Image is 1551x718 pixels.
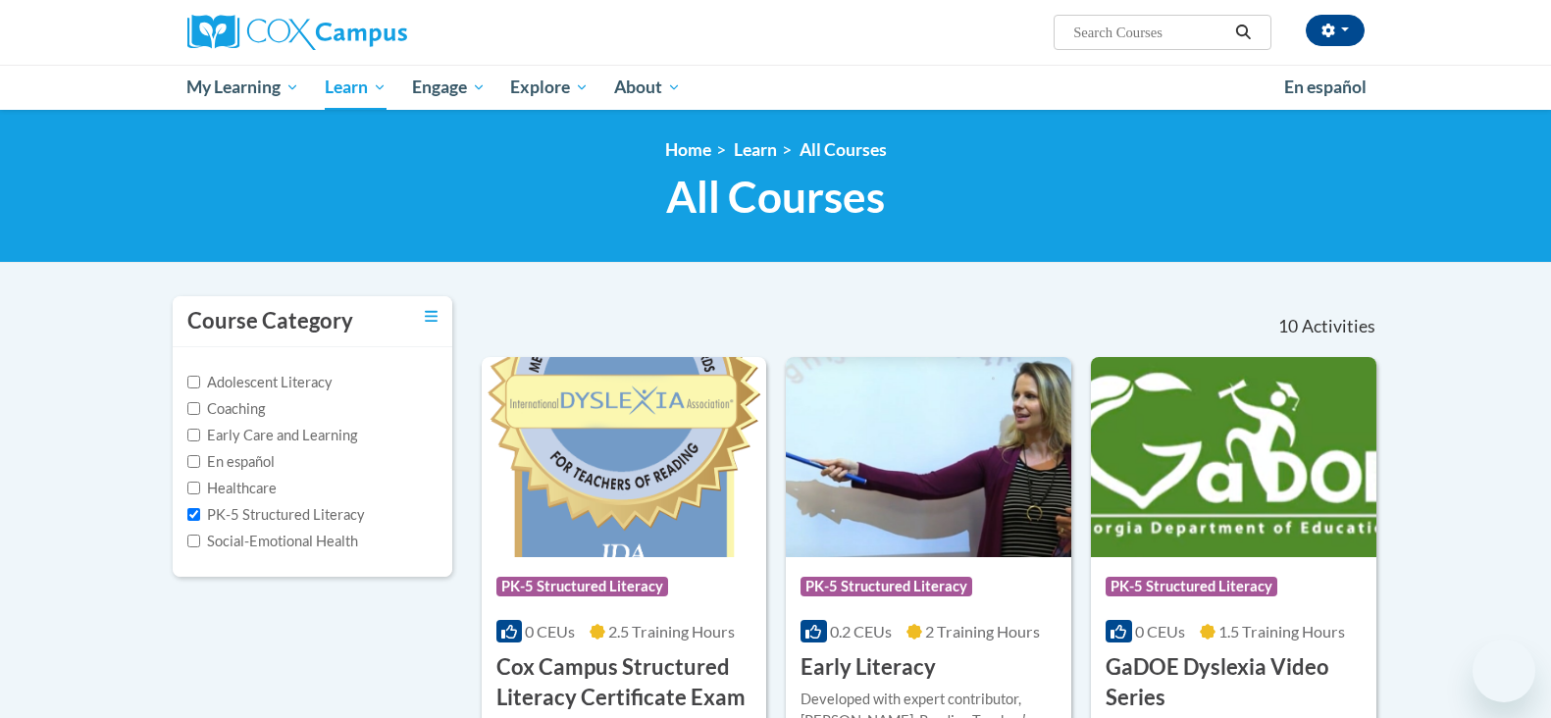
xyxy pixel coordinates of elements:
[187,531,358,552] label: Social-Emotional Health
[830,622,892,641] span: 0.2 CEUs
[1106,652,1362,713] h3: GaDOE Dyslexia Video Series
[665,139,711,160] a: Home
[187,15,560,50] a: Cox Campus
[187,535,200,547] input: Checkbox for Options
[187,425,357,446] label: Early Care and Learning
[525,622,575,641] span: 0 CEUs
[187,504,365,526] label: PK-5 Structured Literacy
[187,372,333,393] label: Adolescent Literacy
[187,15,407,50] img: Cox Campus
[187,455,200,468] input: Checkbox for Options
[510,76,589,99] span: Explore
[1278,316,1298,337] span: 10
[801,652,936,683] h3: Early Literacy
[786,357,1071,557] img: Course Logo
[187,398,265,420] label: Coaching
[608,622,735,641] span: 2.5 Training Hours
[187,508,200,521] input: Checkbox for Options
[497,65,601,110] a: Explore
[1473,640,1535,702] iframe: Button to launch messaging window
[325,76,387,99] span: Learn
[925,622,1040,641] span: 2 Training Hours
[482,357,767,557] img: Course Logo
[1106,577,1277,596] span: PK-5 Structured Literacy
[175,65,313,110] a: My Learning
[187,478,277,499] label: Healthcare
[1218,622,1345,641] span: 1.5 Training Hours
[412,76,486,99] span: Engage
[800,139,887,160] a: All Courses
[158,65,1394,110] div: Main menu
[614,76,681,99] span: About
[187,482,200,494] input: Checkbox for Options
[425,306,438,328] a: Toggle collapse
[496,577,668,596] span: PK-5 Structured Literacy
[1284,77,1367,97] span: En español
[187,429,200,441] input: Checkbox for Options
[666,171,885,223] span: All Courses
[734,139,777,160] a: Learn
[1306,15,1365,46] button: Account Settings
[312,65,399,110] a: Learn
[1091,357,1376,557] img: Course Logo
[187,306,353,336] h3: Course Category
[1071,21,1228,44] input: Search Courses
[1135,622,1185,641] span: 0 CEUs
[601,65,694,110] a: About
[496,652,752,713] h3: Cox Campus Structured Literacy Certificate Exam
[399,65,498,110] a: Engage
[187,376,200,388] input: Checkbox for Options
[187,402,200,415] input: Checkbox for Options
[1271,67,1379,108] a: En español
[1228,21,1258,44] button: Search
[187,451,275,473] label: En español
[801,577,972,596] span: PK-5 Structured Literacy
[186,76,299,99] span: My Learning
[1302,316,1375,337] span: Activities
